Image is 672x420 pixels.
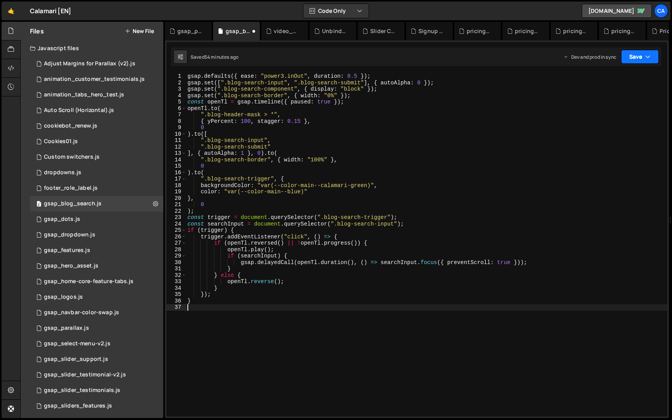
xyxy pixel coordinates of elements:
[166,240,186,247] div: 27
[166,201,186,208] div: 21
[30,180,163,196] div: 2818/29474.js
[166,234,186,240] div: 26
[166,208,186,215] div: 22
[44,122,97,129] div: cookiebot_renew.js
[44,185,98,192] div: footer_role_label.js
[30,165,163,180] div: 2818/4789.js
[2,2,21,20] a: 🤙
[30,398,163,414] div: 2818/16378.js
[563,54,616,60] div: Dev and prod in sync
[166,189,186,195] div: 19
[166,99,186,105] div: 5
[467,27,492,35] div: pricing_show_features.js
[30,367,163,383] div: 2818/20133.js
[30,149,163,165] div: 2818/5802.js
[44,169,81,176] div: dropdowns.js
[418,27,443,35] div: Signup form.js
[44,309,119,316] div: gsap_navbar-color-swap.js
[44,340,110,347] div: gsap_select-menu-v2.js
[44,138,78,145] div: Cookies01.js
[166,278,186,285] div: 33
[125,28,154,34] button: New File
[226,27,250,35] div: gsap_blog_search.js
[166,157,186,163] div: 14
[166,131,186,138] div: 10
[30,72,163,87] div: 2818/18172.js
[30,56,163,72] div: 2818/14192.js
[177,27,202,35] div: gsap_parallax.js
[166,86,186,93] div: 3
[166,304,186,311] div: 37
[44,60,135,67] div: Adjust Margins for Parallax (v2).js
[37,201,41,208] span: 2
[166,112,186,118] div: 7
[166,80,186,86] div: 2
[563,27,588,35] div: pricing_logic.js
[166,221,186,227] div: 24
[166,105,186,112] div: 6
[30,27,44,35] h2: Files
[191,54,238,60] div: Saved
[166,144,186,150] div: 12
[166,227,186,234] div: 25
[30,289,163,305] div: 2818/14220.js
[322,27,347,35] div: Unbind touch from sliders.js
[44,91,124,98] div: animation_tabs_hero_test.js
[166,93,186,99] div: 4
[166,195,186,202] div: 20
[370,27,395,35] div: Slider Customers.js
[205,54,238,60] div: 54 minutes ago
[166,214,186,221] div: 23
[30,6,71,16] div: Calamari [EN]
[30,196,163,212] div: 2818/46998.js
[582,4,652,18] a: [DOMAIN_NAME]
[166,137,186,144] div: 11
[44,294,83,301] div: gsap_logos.js
[166,253,186,259] div: 29
[44,402,112,409] div: gsap_sliders_features.js
[611,27,636,35] div: pricing_drawer_mobile.js
[30,118,163,134] div: 2818/18525.js
[166,163,186,170] div: 15
[166,259,186,266] div: 30
[30,87,163,103] div: 2818/20966.js
[44,200,101,207] div: gsap_blog_search.js
[30,352,163,367] div: 2818/15667.js
[166,291,186,298] div: 35
[166,266,186,272] div: 31
[303,4,369,18] button: Code Only
[30,103,163,118] div: 2818/6726.js
[44,278,133,285] div: gsap_home-core-feature-tabs.js
[166,150,186,157] div: 13
[166,118,186,125] div: 8
[44,387,120,394] div: gsap_slider_testimonials.js
[30,134,163,149] div: 2818/11555.js
[166,124,186,131] div: 9
[30,227,163,243] div: 2818/15649.js
[30,383,163,398] div: 2818/14190.js
[30,305,163,320] div: 2818/14186.js
[44,107,114,114] div: Auto Scroll (Horizontal).js
[44,371,126,378] div: gsap_slider_testimonial-v2.js
[166,73,186,80] div: 1
[30,212,163,227] div: 2818/20407.js
[166,182,186,189] div: 18
[274,27,299,35] div: video_customers.js
[30,336,163,352] div: 2818/13764.js
[30,258,163,274] div: 2818/15677.js
[44,231,95,238] div: gsap_dropdown.js
[44,262,98,269] div: gsap_hero_asset.js
[44,247,90,254] div: gsap_features.js
[654,4,668,18] a: Ca
[166,285,186,292] div: 34
[515,27,540,35] div: pricing_selectors.js
[30,274,163,289] div: 2818/20132.js
[44,154,100,161] div: Custom switchers.js
[166,176,186,182] div: 17
[21,40,163,56] div: Javascript files
[30,243,163,258] div: 2818/14191.js
[44,76,145,83] div: animation_customer_testimonials.js
[166,247,186,253] div: 28
[44,356,108,363] div: gsap_slider_support.js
